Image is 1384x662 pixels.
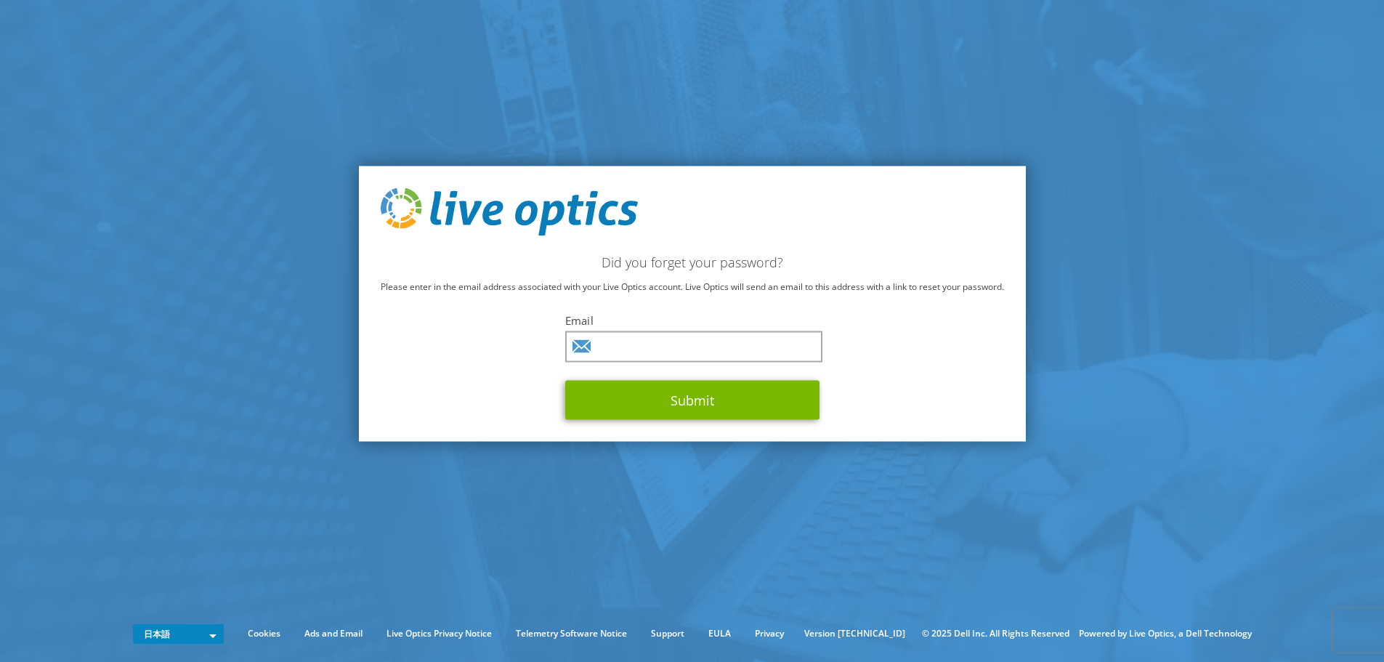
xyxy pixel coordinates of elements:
[381,254,1004,270] h2: Did you forget your password?
[797,626,912,642] li: Version [TECHNICAL_ID]
[505,626,638,642] a: Telemetry Software Notice
[237,626,291,642] a: Cookies
[697,626,742,642] a: EULA
[640,626,695,642] a: Support
[915,626,1077,642] li: © 2025 Dell Inc. All Rights Reserved
[381,188,638,236] img: live_optics_svg.svg
[565,380,820,419] button: Submit
[381,278,1004,294] p: Please enter in the email address associated with your Live Optics account. Live Optics will send...
[376,626,503,642] a: Live Optics Privacy Notice
[1079,626,1252,642] li: Powered by Live Optics, a Dell Technology
[744,626,795,642] a: Privacy
[294,626,373,642] a: Ads and Email
[565,312,820,327] label: Email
